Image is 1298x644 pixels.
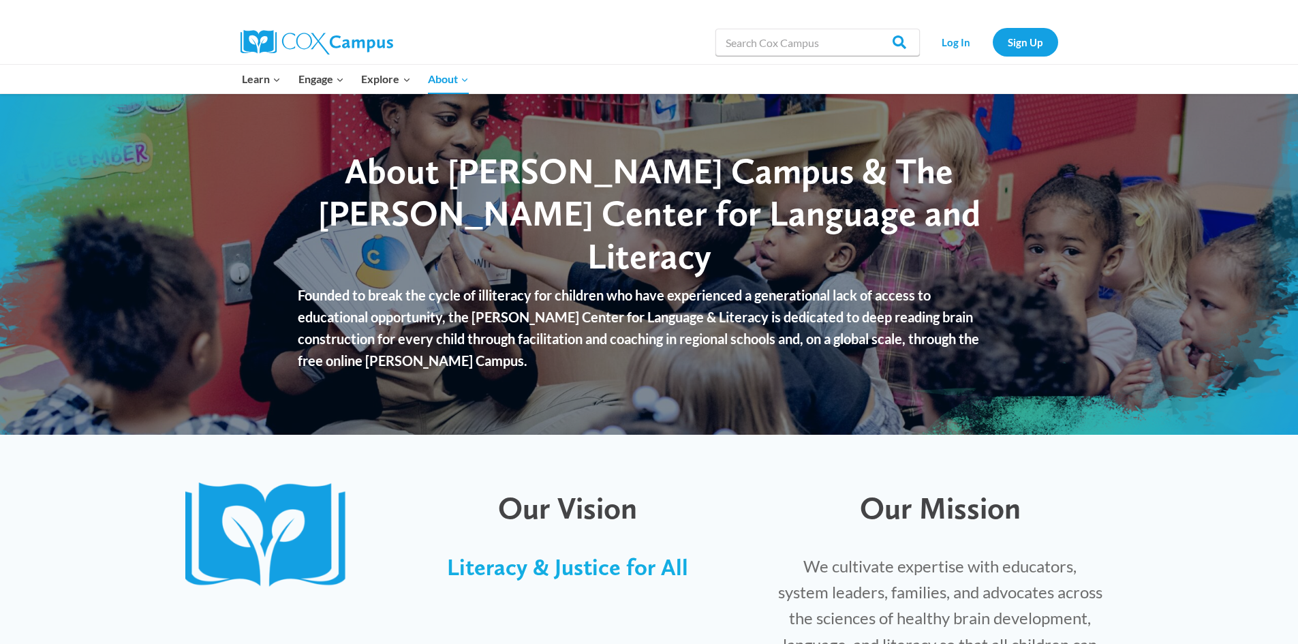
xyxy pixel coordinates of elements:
span: Explore [361,70,410,88]
span: Literacy & Justice for All [447,553,688,581]
input: Search Cox Campus [715,29,920,56]
a: Log In [927,28,986,56]
a: Sign Up [993,28,1058,56]
img: Cox Campus [241,30,393,55]
nav: Secondary Navigation [927,28,1058,56]
span: Learn [242,70,281,88]
span: Our Mission [860,489,1021,526]
span: Engage [298,70,344,88]
p: Founded to break the cycle of illiteracy for children who have experienced a generational lack of... [298,284,1000,371]
span: About [428,70,469,88]
span: Our Vision [498,489,637,526]
span: About [PERSON_NAME] Campus & The [PERSON_NAME] Center for Language and Literacy [318,149,980,277]
nav: Primary Navigation [234,65,478,93]
img: CoxCampus-Logo_Book only [185,482,358,591]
